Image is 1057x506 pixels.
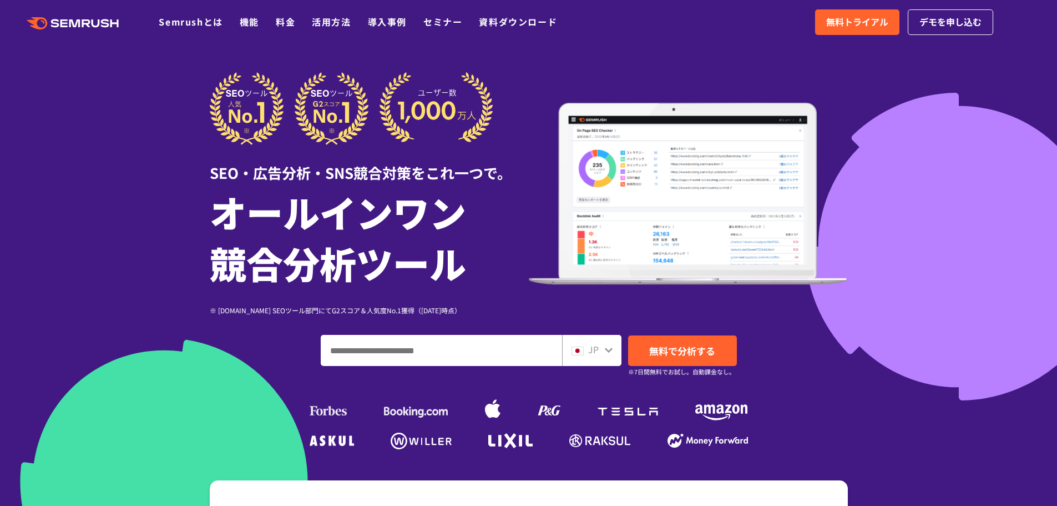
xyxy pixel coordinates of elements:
small: ※7日間無料でお試し。自動課金なし。 [628,367,735,377]
a: 活用方法 [312,15,351,28]
div: ※ [DOMAIN_NAME] SEOツール部門にてG2スコア＆人気度No.1獲得（[DATE]時点） [210,305,529,315]
a: 無料トライアル [815,9,899,35]
a: Semrushとは [159,15,222,28]
div: SEO・広告分析・SNS競合対策をこれ一つで。 [210,145,529,183]
a: 資料ダウンロード [479,15,557,28]
span: デモを申し込む [919,15,982,29]
a: 無料で分析する [628,335,737,366]
span: JP [588,343,599,356]
h1: オールインワン 競合分析ツール [210,186,529,288]
a: 導入事例 [368,15,407,28]
span: 無料トライアル [826,15,888,29]
span: 無料で分析する [649,344,715,358]
a: 料金 [276,15,295,28]
a: デモを申し込む [908,9,993,35]
a: 機能 [240,15,259,28]
a: セミナー [423,15,462,28]
input: ドメイン、キーワードまたはURLを入力してください [321,335,562,365]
